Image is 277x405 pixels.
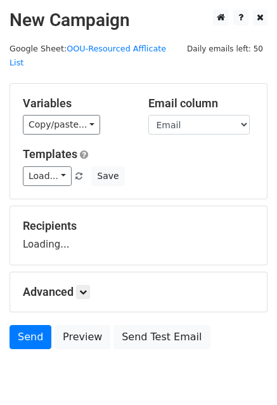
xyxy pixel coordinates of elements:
[91,166,124,186] button: Save
[23,96,129,110] h5: Variables
[10,325,51,349] a: Send
[113,325,210,349] a: Send Test Email
[23,147,77,161] a: Templates
[23,285,254,299] h5: Advanced
[23,115,100,135] a: Copy/paste...
[10,44,166,68] small: Google Sheet:
[183,42,267,56] span: Daily emails left: 50
[10,10,267,31] h2: New Campaign
[10,44,166,68] a: OOU-Resourced Afflicate List
[148,96,255,110] h5: Email column
[55,325,110,349] a: Preview
[183,44,267,53] a: Daily emails left: 50
[23,219,254,252] div: Loading...
[23,219,254,233] h5: Recipients
[23,166,72,186] a: Load...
